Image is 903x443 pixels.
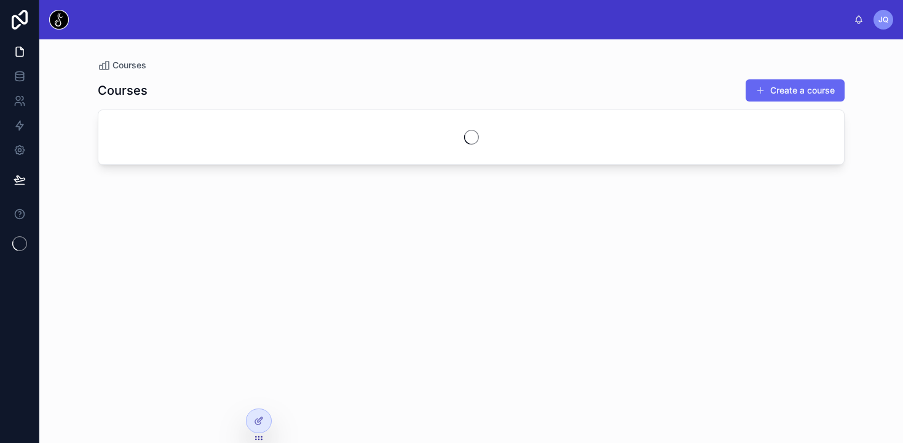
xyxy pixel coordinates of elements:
a: Courses [98,59,146,71]
button: Create a course [746,79,845,102]
img: App logo [49,10,69,30]
span: JQ [878,15,888,25]
div: scrollable content [79,17,854,22]
h1: Courses [98,82,148,99]
span: Courses [112,59,146,71]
